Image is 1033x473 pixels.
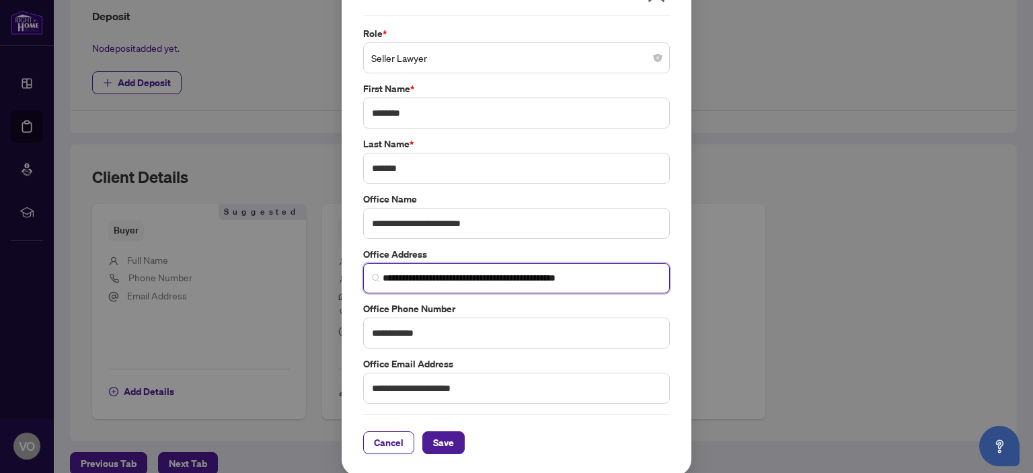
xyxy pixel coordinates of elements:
[363,247,670,262] label: Office Address
[371,45,662,71] span: Seller Lawyer
[654,54,662,62] span: close-circle
[979,426,1020,466] button: Open asap
[363,431,414,454] button: Cancel
[422,431,465,454] button: Save
[372,274,380,282] img: search_icon
[433,432,454,453] span: Save
[363,192,670,207] label: Office Name
[363,357,670,371] label: Office Email Address
[363,301,670,316] label: Office Phone Number
[374,432,404,453] span: Cancel
[363,137,670,151] label: Last Name
[363,81,670,96] label: First Name
[363,26,670,41] label: Role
